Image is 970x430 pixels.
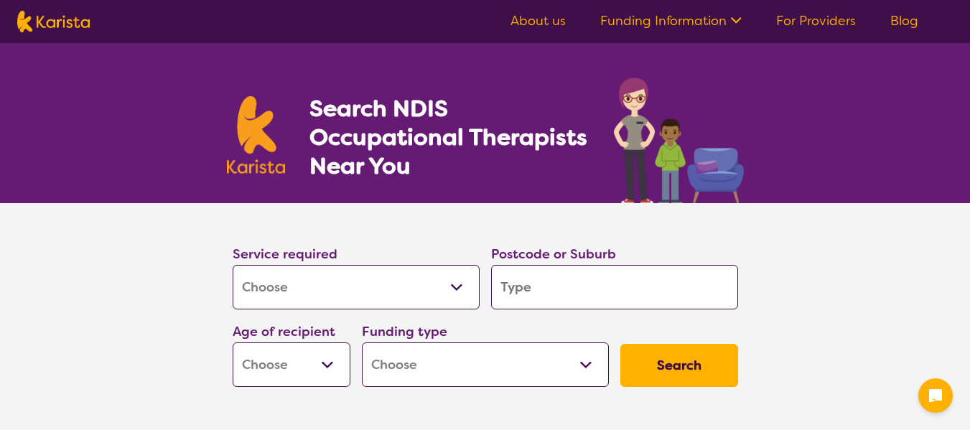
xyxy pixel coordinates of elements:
label: Postcode or Suburb [491,246,616,263]
input: Type [491,265,738,309]
img: occupational-therapy [614,78,744,203]
a: About us [510,12,566,29]
button: Search [620,344,738,387]
label: Service required [233,246,337,263]
a: Blog [890,12,918,29]
a: For Providers [776,12,856,29]
img: Karista logo [17,11,90,32]
label: Funding type [362,323,447,340]
h1: Search NDIS Occupational Therapists Near You [309,94,589,180]
img: Karista logo [227,96,286,174]
label: Age of recipient [233,323,335,340]
a: Funding Information [600,12,742,29]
